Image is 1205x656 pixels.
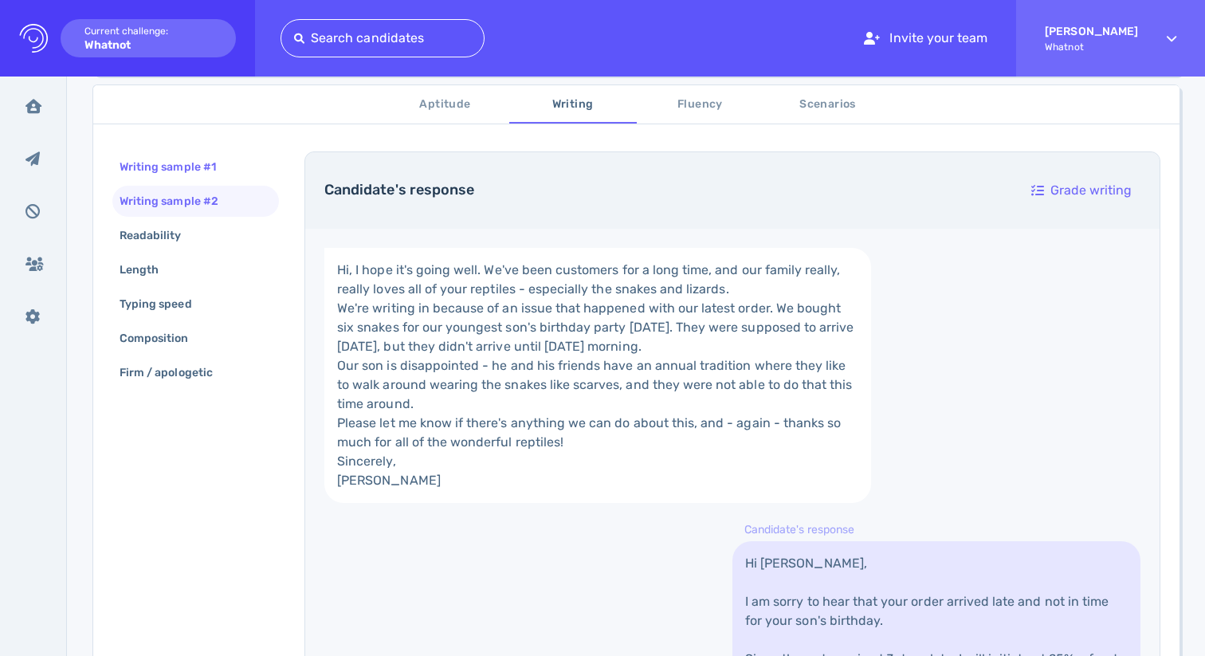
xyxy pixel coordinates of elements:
span: Writing [519,95,627,115]
button: Grade writing [1022,171,1140,210]
div: Firm / apologetic [116,361,232,384]
strong: [PERSON_NAME] [1045,25,1138,38]
div: Grade writing [1023,172,1140,209]
span: Aptitude [391,95,500,115]
div: Writing sample #2 [116,190,237,213]
div: Composition [116,327,208,350]
span: Scenarios [774,95,882,115]
span: Whatnot [1045,41,1138,53]
div: Writing sample #1 [116,155,235,179]
div: Readability [116,224,201,247]
div: Typing speed [116,293,211,316]
h4: Candidate's response [324,182,1003,199]
span: Fluency [646,95,755,115]
a: Hi, I hope it's going well. We've been customers for a long time, and our family really, really l... [324,248,871,503]
div: Length [116,258,178,281]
